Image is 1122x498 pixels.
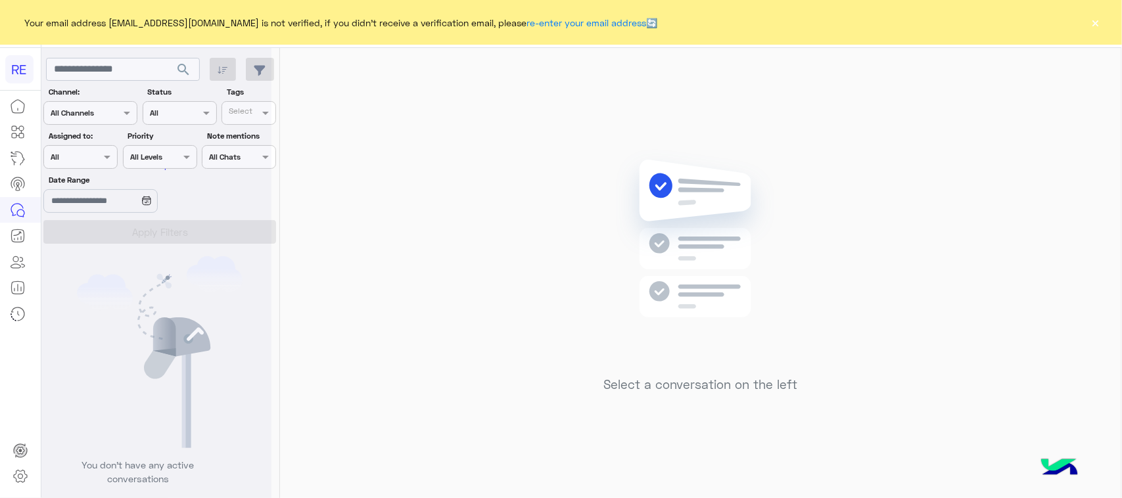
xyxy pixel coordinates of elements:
[145,158,168,181] div: loading...
[5,55,34,83] div: RE
[527,17,647,28] a: re-enter your email address
[1037,445,1083,491] img: hulul-logo.png
[1089,16,1102,29] button: ×
[227,105,252,120] div: Select
[606,149,796,367] img: no messages
[25,16,658,30] span: Your email address [EMAIL_ADDRESS][DOMAIN_NAME] is not verified, if you didn't receive a verifica...
[604,377,798,392] h5: Select a conversation on the left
